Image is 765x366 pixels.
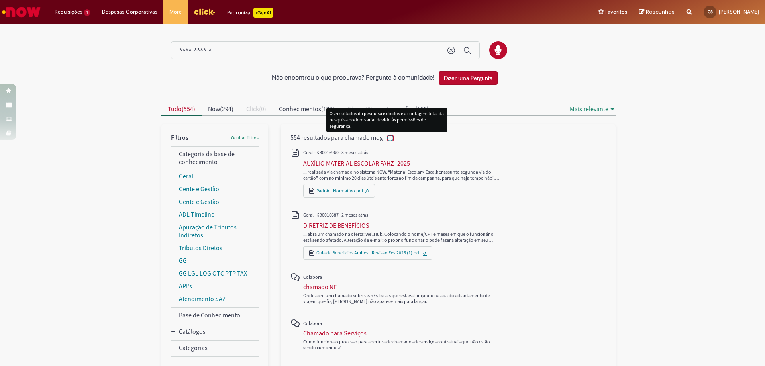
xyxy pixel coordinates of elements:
span: Rascunhos [646,8,675,16]
span: Requisições [55,8,82,16]
div: Padroniza [227,8,273,18]
p: +GenAi [253,8,273,18]
h2: Não encontrou o que procurava? Pergunte à comunidade! [272,74,435,82]
span: More [169,8,182,16]
a: Rascunhos [639,8,675,16]
span: Despesas Corporativas [102,8,157,16]
img: click_logo_yellow_360x200.png [194,6,215,18]
span: CS [708,9,713,14]
span: [PERSON_NAME] [719,8,759,15]
img: ServiceNow [1,4,42,20]
span: Favoritos [605,8,627,16]
span: 1 [84,9,90,16]
button: Fazer uma Pergunta [439,71,498,85]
